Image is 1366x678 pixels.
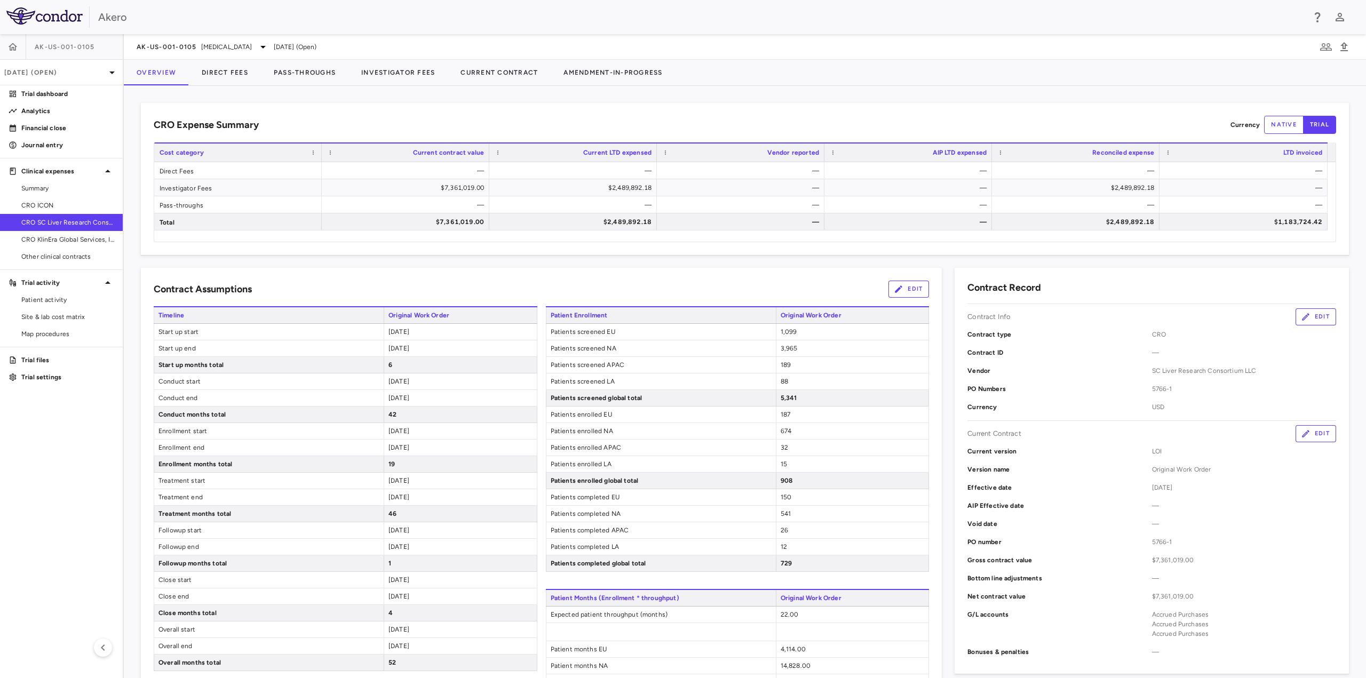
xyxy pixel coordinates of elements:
[388,328,409,336] span: [DATE]
[546,641,776,657] span: Patient months EU
[388,493,409,501] span: [DATE]
[1152,619,1336,629] div: Accrued Purchases
[933,149,987,156] span: AIP LTD expensed
[388,659,396,666] span: 52
[546,373,776,389] span: Patients screened LA
[21,372,114,382] p: Trial settings
[1152,647,1336,657] span: —
[1152,592,1336,601] span: $7,361,019.00
[35,43,95,51] span: AK-US-001-0105
[154,213,322,230] div: Total
[154,621,384,637] span: Overall start
[6,7,83,25] img: logo-full-BYUhSk78.svg
[154,179,322,196] div: Investigator Fees
[967,573,1151,583] p: Bottom line adjustments
[21,252,114,261] span: Other clinical contracts
[583,149,652,156] span: Current LTD expensed
[154,456,384,472] span: Enrollment months total
[154,572,384,588] span: Close start
[967,312,1011,322] p: Contract Info
[154,555,384,571] span: Followup months total
[154,638,384,654] span: Overall end
[781,345,798,352] span: 3,965
[154,440,384,456] span: Enrollment end
[781,427,791,435] span: 674
[154,282,252,297] h6: Contract Assumptions
[781,645,806,653] span: 4,114.00
[21,278,101,288] p: Trial activity
[1152,537,1336,547] span: 5766-1
[21,355,114,365] p: Trial files
[967,465,1151,474] p: Version name
[274,42,317,52] span: [DATE] (Open)
[1152,384,1336,394] span: 5766-1
[1092,149,1154,156] span: Reconciled expense
[834,162,987,179] div: —
[21,201,114,210] span: CRO ICON
[1169,162,1322,179] div: —
[834,213,987,230] div: —
[967,446,1151,456] p: Current version
[499,179,652,196] div: $2,489,892.18
[154,473,384,489] span: Treatment start
[1152,465,1336,474] span: Original Work Order
[137,43,197,51] span: AK-US-001-0105
[1296,425,1336,442] button: Edit
[388,361,392,369] span: 6
[781,527,788,534] span: 26
[154,539,384,555] span: Followup end
[154,406,384,422] span: Conduct months total
[388,510,396,517] span: 46
[1152,573,1336,583] span: —
[1230,120,1260,130] p: Currency
[499,213,652,230] div: $2,489,892.18
[154,118,259,132] h6: CRO Expense Summary
[967,281,1041,295] h6: Contract Record
[967,592,1151,601] p: Net contract value
[388,593,409,600] span: [DATE]
[781,444,788,451] span: 32
[21,312,114,322] span: Site & lab cost matrix
[1152,629,1336,639] div: Accrued Purchases
[384,307,537,323] span: Original Work Order
[499,162,652,179] div: —
[21,295,114,305] span: Patient activity
[1002,179,1154,196] div: $2,489,892.18
[1002,162,1154,179] div: —
[388,576,409,584] span: [DATE]
[546,658,776,674] span: Patient months NA
[388,427,409,435] span: [DATE]
[781,460,787,468] span: 15
[551,60,675,85] button: Amendment-In-Progress
[546,456,776,472] span: Patients enrolled LA
[1152,519,1336,529] span: —
[781,328,797,336] span: 1,099
[666,196,819,213] div: —
[21,218,114,227] span: CRO SC Liver Research Consortium LLC
[388,378,409,385] span: [DATE]
[21,140,114,150] p: Journal entry
[154,506,384,522] span: Treatment months total
[546,473,776,489] span: Patients enrolled global total
[4,68,106,77] p: [DATE] (Open)
[546,307,776,323] span: Patient Enrollment
[331,196,484,213] div: —
[1264,116,1304,134] button: native
[546,590,776,606] span: Patient Months (Enrollment * throughput)
[666,213,819,230] div: —
[967,348,1151,357] p: Contract ID
[781,411,790,418] span: 187
[388,411,396,418] span: 42
[261,60,348,85] button: Pass-Throughs
[154,324,384,340] span: Start up start
[1169,179,1322,196] div: —
[154,340,384,356] span: Start up end
[781,493,791,501] span: 150
[21,89,114,99] p: Trial dashboard
[413,149,484,156] span: Current contract value
[967,429,1021,438] p: Current Contract
[1152,446,1336,456] span: LOI
[967,501,1151,511] p: AIP Effective date
[388,345,409,352] span: [DATE]
[154,655,384,671] span: Overall months total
